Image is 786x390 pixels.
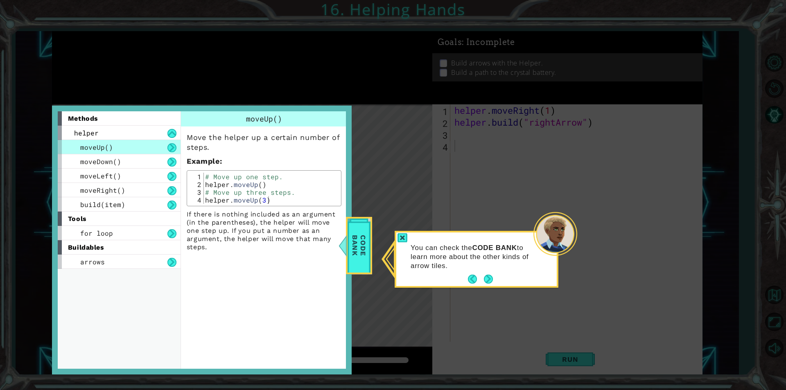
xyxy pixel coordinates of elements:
[348,222,370,269] span: Code Bank
[189,188,204,196] div: 3
[80,157,121,166] span: moveDown()
[80,186,125,194] span: moveRight()
[80,229,113,237] span: for loop
[181,111,347,126] div: moveUp()
[189,173,204,180] div: 1
[189,180,204,188] div: 2
[472,244,517,252] strong: CODE BANK
[74,128,99,137] span: helper
[68,215,87,223] span: tools
[246,114,282,124] span: moveUp()
[484,275,493,284] button: Next
[68,115,98,122] span: methods
[187,133,341,152] p: Move the helper up a certain number of steps.
[80,200,125,209] span: build(item)
[187,157,220,165] span: Example
[411,243,533,271] p: You can check the to learn more about the other kinds of arrow tiles.
[80,257,105,266] span: arrows
[80,171,121,180] span: moveLeft()
[468,275,484,284] button: Back
[68,243,104,251] span: buildables
[58,111,181,126] div: methods
[58,240,181,255] div: buildables
[80,143,113,151] span: moveUp()
[58,212,181,226] div: tools
[189,196,204,204] div: 4
[187,157,222,165] strong: :
[187,210,341,251] p: If there is nothing included as an argument (in the parentheses), the helper will move one step u...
